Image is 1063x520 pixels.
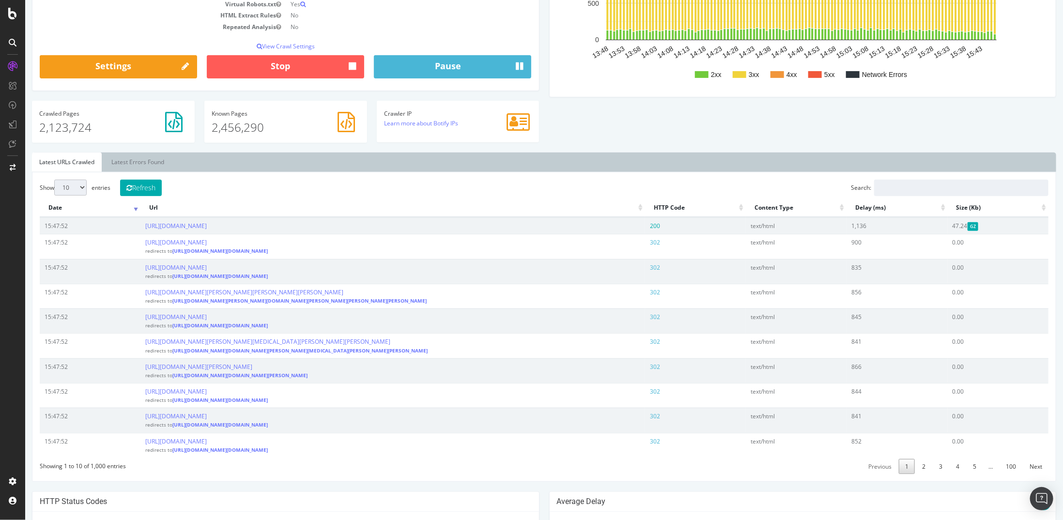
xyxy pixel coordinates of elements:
td: text/html [721,308,821,333]
a: [URL][DOMAIN_NAME][DOMAIN_NAME] [147,322,243,329]
td: 0.00 [923,433,1023,458]
td: text/html [721,433,821,458]
text: 14:58 [793,45,812,60]
text: 15:43 [940,45,958,60]
small: redirects to [120,273,243,279]
p: 2,123,724 [14,119,162,136]
td: 15:47:52 [15,358,115,383]
td: 1,136 [821,217,922,234]
th: Size (Kb): activate to sort column ascending [923,199,1023,217]
th: Delay (ms): activate to sort column ascending [821,199,922,217]
td: 0.00 [923,234,1023,259]
td: 0.00 [923,408,1023,432]
td: 856 [821,284,922,308]
p: 2,456,290 [186,119,335,136]
span: 200 [625,222,635,230]
td: 852 [821,433,922,458]
h4: Crawler IP [359,110,507,117]
small: redirects to [120,446,243,453]
small: redirects to [120,372,282,379]
a: 1 [874,459,890,474]
a: Settings [15,55,172,78]
text: 15:38 [924,45,942,60]
th: Date: activate to sort column ascending [15,199,115,217]
td: 835 [821,259,922,284]
small: redirects to [120,297,401,304]
text: 0 [570,36,574,44]
text: 15:23 [875,45,894,60]
th: Url: activate to sort column ascending [115,199,620,217]
td: 0.00 [923,308,1023,333]
a: Previous [837,459,873,474]
span: Gzipped Content [942,222,954,230]
td: No [261,21,507,32]
a: [URL][DOMAIN_NAME][PERSON_NAME] [120,363,227,371]
th: HTTP Code: activate to sort column ascending [620,199,721,217]
td: No [261,10,507,21]
text: 14:48 [761,45,780,60]
a: [URL][DOMAIN_NAME][DOMAIN_NAME] [147,397,243,403]
text: 14:38 [728,45,747,60]
span: 302 [625,337,635,346]
td: 15:47:52 [15,333,115,358]
small: redirects to [120,421,243,428]
a: [URL][DOMAIN_NAME] [120,313,182,321]
text: 15:13 [842,45,861,60]
td: 15:47:52 [15,383,115,408]
td: text/html [721,358,821,383]
a: [URL][DOMAIN_NAME][DOMAIN_NAME] [147,421,243,428]
text: 2xx [686,71,696,78]
a: [URL][DOMAIN_NAME] [120,412,182,420]
td: text/html [721,408,821,432]
text: 3xx [724,71,734,78]
a: 100 [974,459,997,474]
span: 302 [625,437,635,445]
a: Latest URLs Crawled [7,153,77,172]
small: redirects to [120,397,243,403]
text: 14:08 [631,45,649,60]
td: 841 [821,408,922,432]
small: redirects to [120,247,243,254]
text: 13:48 [566,45,585,60]
small: redirects to [120,347,402,354]
span: 302 [625,363,635,371]
text: 13:53 [582,45,601,60]
a: [URL][DOMAIN_NAME][DOMAIN_NAME][PERSON_NAME][MEDICAL_DATA][PERSON_NAME][PERSON_NAME] [147,347,402,354]
text: 15:08 [826,45,845,60]
td: text/html [721,234,821,259]
td: 0.00 [923,383,1023,408]
text: 15:28 [891,45,910,60]
text: 14:18 [663,45,682,60]
text: 14:33 [712,45,731,60]
text: 13:58 [598,45,617,60]
div: Open Intercom Messenger [1030,487,1053,510]
h4: HTTP Status Codes [15,497,507,506]
p: View Crawl Settings [15,42,507,50]
button: Stop [182,55,339,78]
a: [URL][DOMAIN_NAME][PERSON_NAME][DOMAIN_NAME][PERSON_NAME][PERSON_NAME][PERSON_NAME] [147,297,401,304]
span: 302 [625,387,635,396]
td: 15:47:52 [15,308,115,333]
td: 15:47:52 [15,408,115,432]
button: Refresh [95,180,137,196]
td: 866 [821,358,922,383]
td: text/html [721,284,821,308]
a: [URL][DOMAIN_NAME] [120,437,182,445]
td: text/html [721,217,821,234]
h4: Pages Known [186,110,335,117]
a: [URL][DOMAIN_NAME][PERSON_NAME][MEDICAL_DATA][PERSON_NAME][PERSON_NAME] [120,337,365,346]
a: 2 [891,459,907,474]
a: 4 [924,459,940,474]
span: 302 [625,313,635,321]
th: Content Type: activate to sort column ascending [721,199,821,217]
div: Showing 1 to 10 of 1,000 entries [15,458,101,470]
td: 47.24 [923,217,1023,234]
label: Show entries [15,180,85,196]
text: 4xx [761,71,772,78]
text: Network Errors [837,71,882,78]
select: Showentries [29,180,62,196]
td: text/html [721,383,821,408]
span: 302 [625,412,635,420]
label: Search: [826,180,1023,196]
td: 15:47:52 [15,234,115,259]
